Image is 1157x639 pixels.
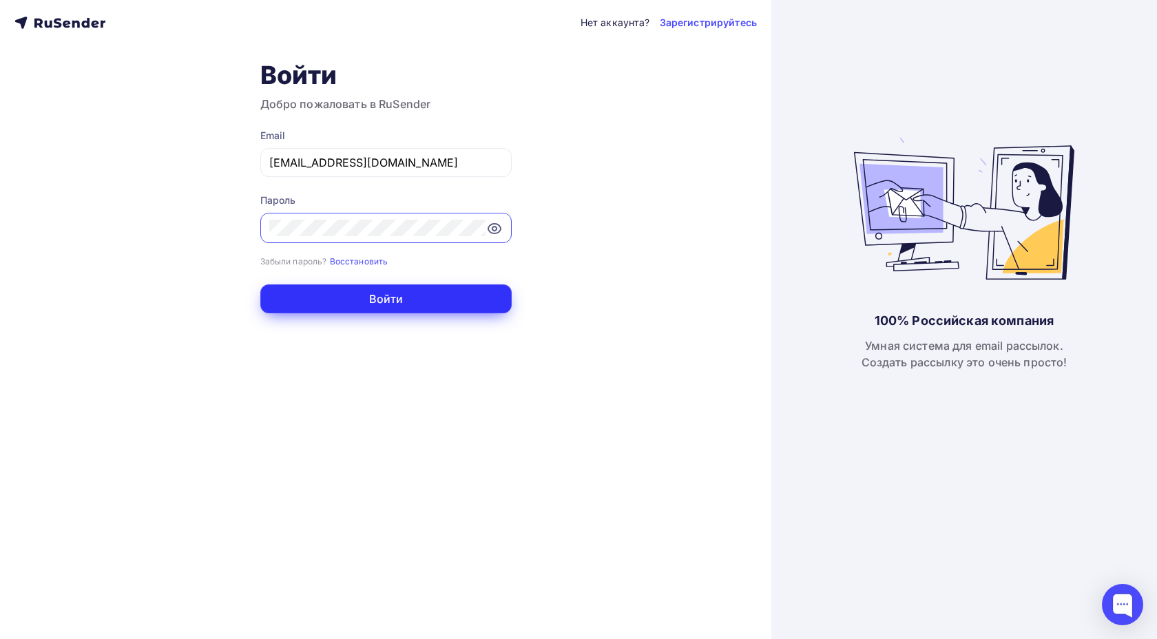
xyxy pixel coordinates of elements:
input: Укажите свой email [269,154,503,171]
div: Нет аккаунта? [581,16,650,30]
h3: Добро пожаловать в RuSender [260,96,512,112]
small: Восстановить [330,256,388,266]
div: Умная система для email рассылок. Создать рассылку это очень просто! [862,337,1067,370]
div: Email [260,129,512,143]
a: Восстановить [330,255,388,266]
div: 100% Российская компания [875,313,1054,329]
button: Войти [260,284,512,313]
div: Пароль [260,193,512,207]
small: Забыли пароль? [260,256,327,266]
a: Зарегистрируйтесь [660,16,757,30]
h1: Войти [260,60,512,90]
